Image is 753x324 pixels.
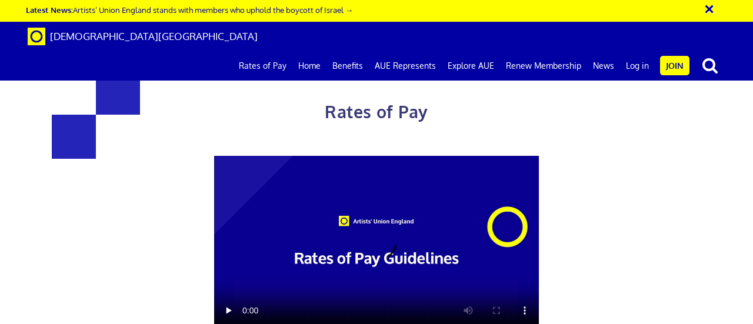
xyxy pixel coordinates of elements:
[442,51,500,81] a: Explore AUE
[19,22,266,51] a: Brand [DEMOGRAPHIC_DATA][GEOGRAPHIC_DATA]
[326,51,369,81] a: Benefits
[500,51,587,81] a: Renew Membership
[26,5,73,15] strong: Latest News:
[325,101,428,122] span: Rates of Pay
[50,30,258,42] span: [DEMOGRAPHIC_DATA][GEOGRAPHIC_DATA]
[620,51,655,81] a: Log in
[292,51,326,81] a: Home
[587,51,620,81] a: News
[26,5,353,15] a: Latest News:Artists’ Union England stands with members who uphold the boycott of Israel →
[660,56,689,75] a: Join
[369,51,442,81] a: AUE Represents
[233,51,292,81] a: Rates of Pay
[692,53,728,78] button: search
